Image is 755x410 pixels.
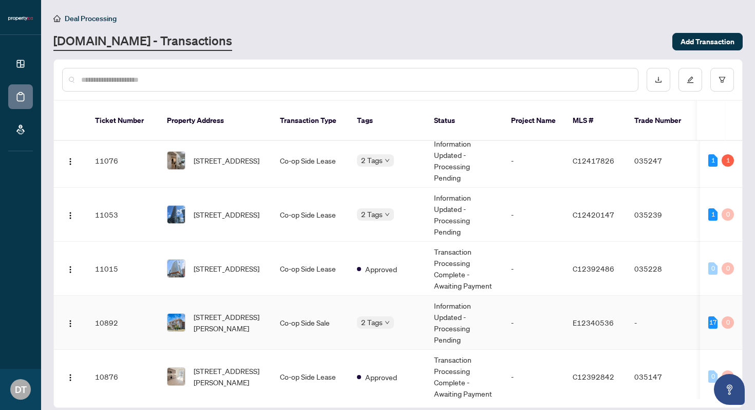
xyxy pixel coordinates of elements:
button: filter [710,68,734,92]
div: 0 [708,262,718,275]
img: Logo [66,265,74,274]
span: home [53,15,61,22]
td: - [503,134,564,188]
span: Deal Processing [65,14,117,23]
button: Logo [62,152,79,169]
td: 11053 [87,188,159,242]
span: edit [687,76,694,83]
td: Co-op Side Sale [272,296,349,350]
button: Add Transaction [672,33,743,50]
img: thumbnail-img [167,206,185,223]
td: Co-op Side Lease [272,188,349,242]
td: - [503,188,564,242]
img: thumbnail-img [167,314,185,331]
td: 10876 [87,350,159,404]
button: download [647,68,670,92]
button: Logo [62,206,79,223]
span: down [385,320,390,325]
span: C12417826 [573,156,614,165]
div: 1 [708,208,718,221]
td: 10892 [87,296,159,350]
img: Logo [66,157,74,166]
img: thumbnail-img [167,260,185,277]
a: [DOMAIN_NAME] - Transactions [53,32,232,51]
div: 0 [708,370,718,383]
span: DT [15,382,27,397]
div: 0 [722,316,734,329]
button: Open asap [714,374,745,405]
div: 0 [722,208,734,221]
td: - [626,296,698,350]
span: E12340536 [573,318,614,327]
td: Co-op Side Lease [272,242,349,296]
td: - [503,296,564,350]
img: logo [8,15,33,22]
div: 1 [722,154,734,167]
div: 17 [708,316,718,329]
span: C12392842 [573,372,614,381]
td: 035147 [626,350,698,404]
th: Tags [349,101,426,141]
th: Status [426,101,503,141]
span: 2 Tags [361,316,383,328]
img: Logo [66,211,74,220]
td: Information Updated - Processing Pending [426,296,503,350]
td: Information Updated - Processing Pending [426,134,503,188]
td: Co-op Side Lease [272,350,349,404]
td: - [503,350,564,404]
span: [STREET_ADDRESS] [194,263,259,274]
img: Logo [66,373,74,382]
td: 035228 [626,242,698,296]
span: [STREET_ADDRESS][PERSON_NAME] [194,311,263,334]
th: Property Address [159,101,272,141]
button: Logo [62,314,79,331]
div: 0 [722,370,734,383]
img: Logo [66,319,74,328]
td: - [503,242,564,296]
div: 0 [722,262,734,275]
th: Transaction Type [272,101,349,141]
button: edit [678,68,702,92]
span: Approved [365,263,397,275]
td: 11015 [87,242,159,296]
th: MLS # [564,101,626,141]
span: C12392486 [573,264,614,273]
td: 035247 [626,134,698,188]
td: Co-op Side Lease [272,134,349,188]
span: Add Transaction [681,33,734,50]
td: 035239 [626,188,698,242]
span: download [655,76,662,83]
span: Approved [365,371,397,383]
td: Information Updated - Processing Pending [426,188,503,242]
span: [STREET_ADDRESS][PERSON_NAME] [194,365,263,388]
span: [STREET_ADDRESS] [194,155,259,166]
span: [STREET_ADDRESS] [194,209,259,220]
img: thumbnail-img [167,152,185,169]
button: Logo [62,368,79,385]
span: down [385,212,390,217]
th: Trade Number [626,101,698,141]
th: Project Name [503,101,564,141]
td: 11076 [87,134,159,188]
th: Ticket Number [87,101,159,141]
button: Logo [62,260,79,277]
span: filter [719,76,726,83]
img: thumbnail-img [167,368,185,385]
div: 1 [708,154,718,167]
span: down [385,158,390,163]
span: C12420147 [573,210,614,219]
td: Transaction Processing Complete - Awaiting Payment [426,242,503,296]
span: 2 Tags [361,208,383,220]
span: 2 Tags [361,154,383,166]
td: Transaction Processing Complete - Awaiting Payment [426,350,503,404]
